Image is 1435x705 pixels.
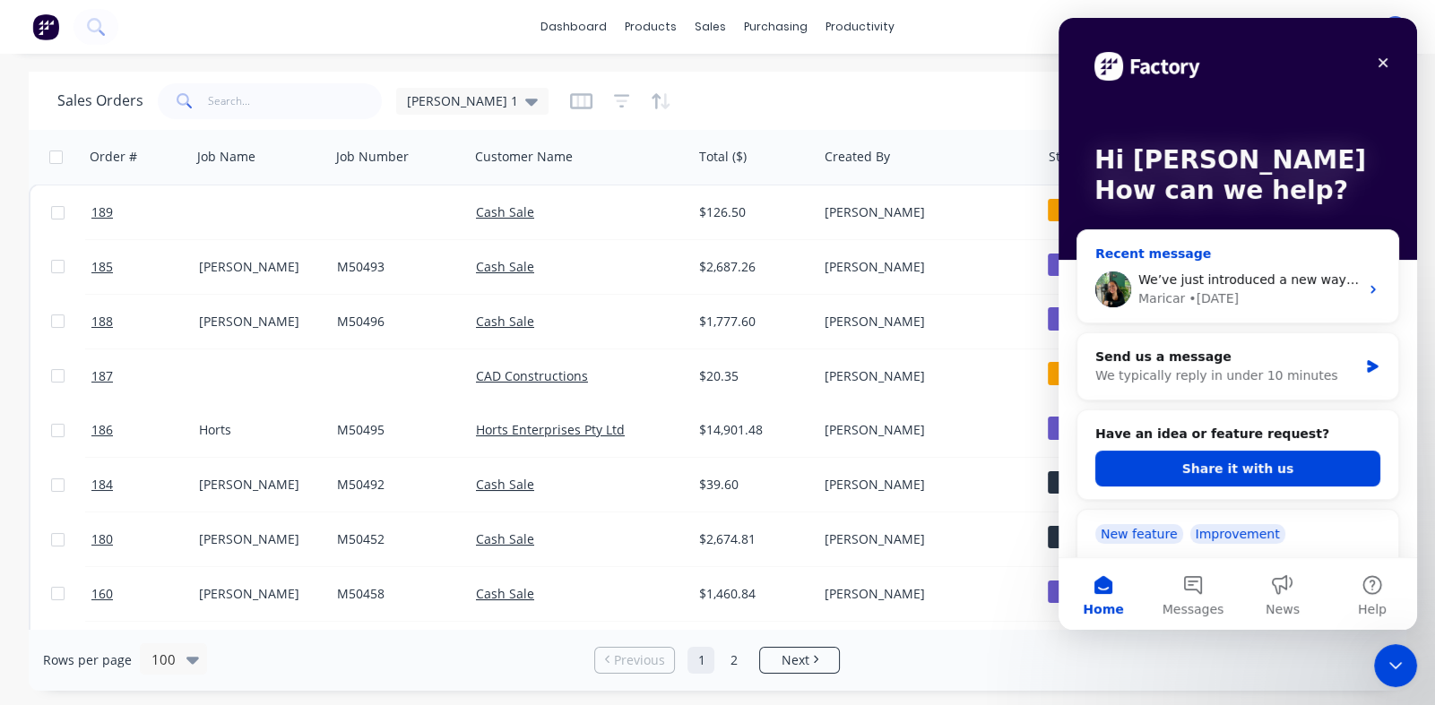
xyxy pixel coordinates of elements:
[699,148,747,166] div: Total ($)
[1048,471,1155,494] span: Submitted
[1048,526,1155,548] span: Submitted
[337,258,455,276] div: M50493
[91,203,113,221] span: 189
[199,585,317,603] div: [PERSON_NAME]
[699,585,804,603] div: $1,460.84
[825,367,1024,385] div: [PERSON_NAME]
[476,530,534,547] a: Cash Sale
[337,530,455,548] div: M50452
[130,271,180,290] div: • [DATE]
[43,651,132,669] span: Rows per page
[699,421,804,439] div: $14,901.48
[80,271,126,290] div: Maricar
[825,421,1024,439] div: [PERSON_NAME]
[37,537,290,555] div: Factory Weekly Updates - [DATE]
[587,647,847,674] ul: Pagination
[90,148,137,166] div: Order #
[132,506,227,526] div: Improvement
[91,585,113,603] span: 160
[825,258,1024,276] div: [PERSON_NAME]
[720,647,747,674] a: Page 2
[686,13,735,40] div: sales
[1049,148,1086,166] div: Status
[199,421,317,439] div: Horts
[825,476,1024,494] div: [PERSON_NAME]
[199,313,317,331] div: [PERSON_NAME]
[91,622,199,675] a: 183
[179,540,269,612] button: News
[91,403,199,457] a: 186
[336,148,409,166] div: Job Number
[37,433,322,469] button: Share it with us
[532,13,616,40] a: dashboard
[616,13,686,40] div: products
[699,203,804,221] div: $126.50
[476,258,534,275] a: Cash Sale
[699,530,804,548] div: $2,674.81
[90,540,179,612] button: Messages
[199,476,317,494] div: [PERSON_NAME]
[199,530,317,548] div: [PERSON_NAME]
[699,258,804,276] div: $2,687.26
[407,91,518,110] span: [PERSON_NAME] 1
[91,295,199,348] a: 188
[476,585,534,602] a: Cash Sale
[337,313,455,331] div: M50496
[91,567,199,621] a: 160
[269,540,359,612] button: Help
[1226,13,1293,40] div: settings
[1048,199,1155,221] span: Draft
[37,407,322,426] h2: Have an idea or feature request?
[37,506,125,526] div: New feature
[475,148,573,166] div: Customer Name
[782,651,809,669] span: Next
[299,585,328,598] span: Help
[91,349,199,403] a: 187
[337,476,455,494] div: M50492
[476,367,588,384] a: CAD Constructions
[825,313,1024,331] div: [PERSON_NAME]
[825,530,1024,548] div: [PERSON_NAME]
[18,491,341,593] div: New featureImprovementFactory Weekly Updates - [DATE]
[207,585,241,598] span: News
[91,258,113,276] span: 185
[91,421,113,439] span: 186
[91,530,113,548] span: 180
[1059,18,1417,630] iframe: Intercom live chat
[24,585,65,598] span: Home
[476,476,534,493] a: Cash Sale
[32,13,59,40] img: Factory
[1374,644,1417,687] iframe: Intercom live chat
[18,314,341,383] div: Send us a messageWe typically reply in under 10 minutes
[1048,362,1155,384] span: Draft
[817,13,903,40] div: productivity
[760,651,839,669] a: Next page
[1048,580,1155,603] span: Quote
[476,313,534,330] a: Cash Sale
[699,476,804,494] div: $39.60
[699,367,804,385] div: $20.35
[595,651,674,669] a: Previous page
[308,29,341,61] div: Close
[1048,307,1155,330] span: Quote
[197,148,255,166] div: Job Name
[91,313,113,331] span: 188
[37,348,299,367] div: We typically reply in under 10 minutes
[825,148,890,166] div: Created By
[735,13,817,40] div: purchasing
[199,258,317,276] div: [PERSON_NAME]
[614,651,665,669] span: Previous
[476,421,625,438] a: Horts Enterprises Pty Ltd
[91,458,199,512] a: 184
[825,585,1024,603] div: [PERSON_NAME]
[699,313,804,331] div: $1,777.60
[1048,417,1155,439] span: Quote
[57,92,143,109] h1: Sales Orders
[37,330,299,348] div: Send us a message
[825,203,1024,221] div: [PERSON_NAME]
[687,647,714,674] a: Page 1 is your current page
